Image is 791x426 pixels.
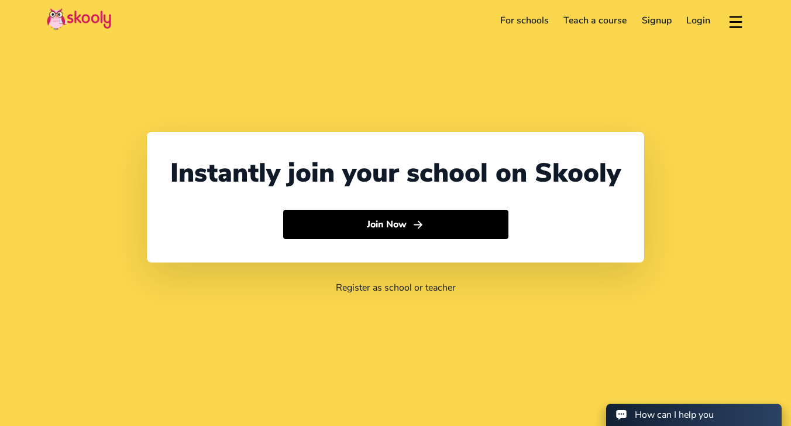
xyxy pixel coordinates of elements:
img: Skooly [47,8,111,30]
a: Register as school or teacher [336,281,456,294]
a: Teach a course [556,11,634,30]
a: Signup [634,11,679,30]
a: Login [679,11,718,30]
button: Join Nowarrow forward outline [283,210,508,239]
button: menu outline [727,11,744,30]
div: Instantly join your school on Skooly [170,155,621,191]
ion-icon: arrow forward outline [412,219,424,231]
a: For schools [493,11,556,30]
